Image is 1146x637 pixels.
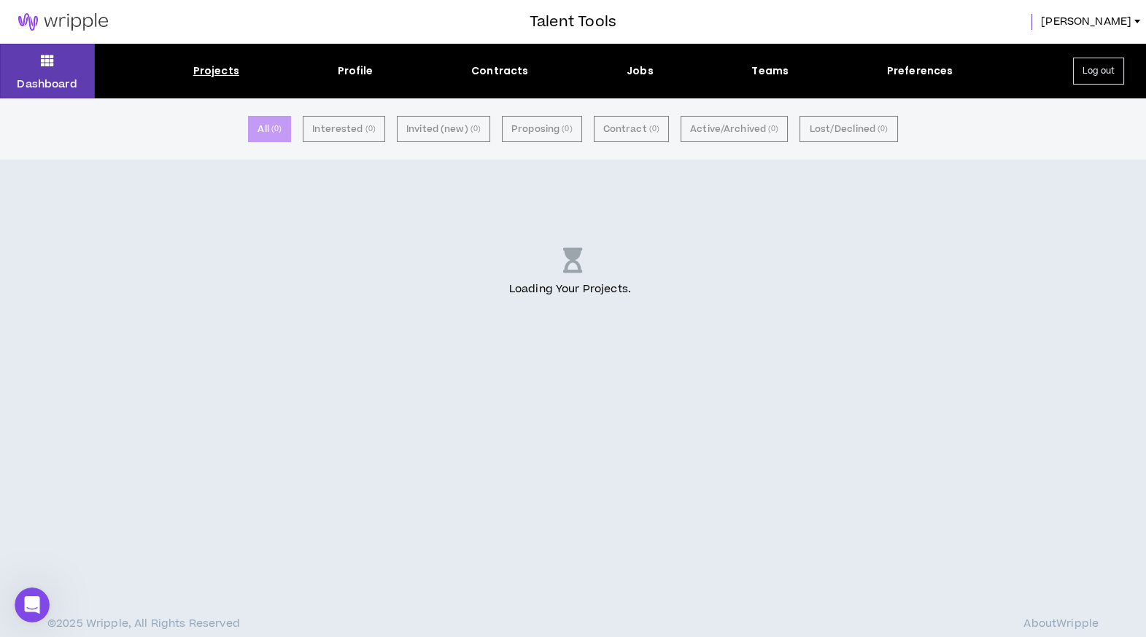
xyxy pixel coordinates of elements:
button: Contract (0) [594,116,669,142]
div: Contracts [471,63,528,79]
div: Teams [751,63,789,79]
small: ( 0 ) [471,122,481,136]
div: Profile [338,63,373,79]
button: Lost/Declined (0) [800,116,897,142]
small: ( 0 ) [649,122,659,136]
p: Dashboard [17,77,77,92]
small: ( 0 ) [878,122,888,136]
div: Jobs [627,63,654,79]
button: All (0) [248,116,291,142]
iframe: Intercom live chat [15,587,50,622]
small: ( 0 ) [365,122,376,136]
a: AboutWripple [1023,618,1099,630]
small: ( 0 ) [271,122,282,136]
button: Interested (0) [303,116,385,142]
p: © 2025 Wripple , All Rights Reserved [47,618,240,630]
button: Log out [1073,58,1124,85]
button: Active/Archived (0) [681,116,788,142]
p: Loading Your Projects . [509,281,637,297]
h3: Talent Tools [530,11,616,33]
div: Preferences [887,63,953,79]
button: Invited (new) (0) [397,116,490,142]
button: Proposing (0) [502,116,582,142]
small: ( 0 ) [562,122,572,136]
small: ( 0 ) [768,122,778,136]
span: [PERSON_NAME] [1041,14,1131,30]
